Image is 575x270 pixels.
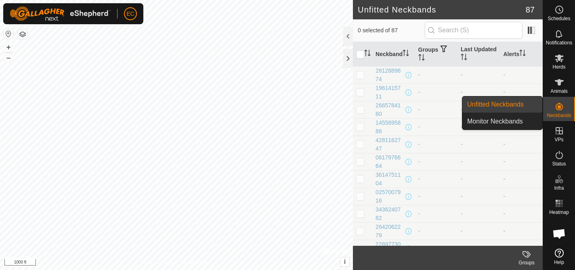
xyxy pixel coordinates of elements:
[415,170,457,188] td: -
[549,210,569,215] span: Heatmap
[500,84,543,101] td: -
[461,193,463,199] span: -
[4,42,13,52] button: +
[415,84,457,101] td: -
[376,171,403,188] div: 3614751104
[415,101,457,118] td: -
[461,228,463,234] span: -
[526,4,535,16] span: 87
[461,141,463,147] span: -
[461,123,463,130] span: -
[500,240,543,257] td: -
[415,66,457,84] td: -
[510,259,543,266] div: Groups
[552,161,566,166] span: Status
[403,51,409,57] p-sorticon: Activate to sort
[340,257,349,266] button: i
[554,186,564,190] span: Infra
[461,106,463,113] span: -
[376,240,403,257] div: 2289773028
[376,153,403,170] div: 0617976664
[461,245,463,251] span: -
[376,119,403,136] div: 1455895886
[425,22,523,39] input: Search (S)
[415,205,457,222] td: -
[415,188,457,205] td: -
[500,188,543,205] td: -
[344,258,346,265] span: i
[462,96,542,113] a: Unfitted Neckbands
[376,136,403,153] div: 4281162747
[376,188,403,205] div: 0257007916
[10,6,111,21] img: Gallagher Logo
[500,170,543,188] td: -
[519,51,526,57] p-sorticon: Activate to sort
[457,42,500,67] th: Last Updated
[547,222,571,246] div: Open chat
[376,67,403,84] div: 2812889874
[548,16,570,21] span: Schedules
[372,42,415,67] th: Neckband
[18,29,27,39] button: Map Layers
[552,65,565,69] span: Herds
[467,117,523,126] span: Monitor Neckbands
[415,222,457,240] td: -
[500,66,543,84] td: -
[500,136,543,153] td: -
[185,260,208,267] a: Contact Us
[500,153,543,170] td: -
[467,100,524,109] span: Unfitted Neckbands
[554,260,564,265] span: Help
[554,137,563,142] span: VPs
[461,210,463,217] span: -
[145,260,175,267] a: Privacy Policy
[461,158,463,165] span: -
[461,176,463,182] span: -
[376,84,403,101] div: 1961415711
[461,55,467,61] p-sorticon: Activate to sort
[376,223,403,240] div: 2642062279
[462,113,542,130] a: Monitor Neckbands
[415,118,457,136] td: -
[415,136,457,153] td: -
[461,89,463,95] span: -
[376,205,403,222] div: 3436240782
[126,10,134,18] span: EC
[547,113,571,118] span: Neckbands
[500,42,543,67] th: Alerts
[546,40,572,45] span: Notifications
[418,55,425,62] p-sorticon: Activate to sort
[550,89,568,94] span: Animals
[500,205,543,222] td: -
[4,29,13,39] button: Reset Map
[415,240,457,257] td: -
[358,5,526,15] h2: Unfitted Neckbands
[543,245,575,268] a: Help
[358,26,425,35] span: 0 selected of 87
[461,71,463,78] span: -
[4,53,13,63] button: –
[364,51,371,57] p-sorticon: Activate to sort
[376,101,403,118] div: 2665784160
[415,153,457,170] td: -
[500,222,543,240] td: -
[415,42,457,67] th: Groups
